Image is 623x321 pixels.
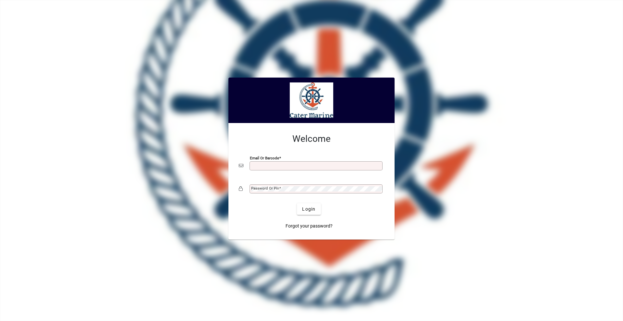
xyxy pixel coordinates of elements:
[239,133,384,144] h2: Welcome
[283,220,335,232] a: Forgot your password?
[251,186,279,191] mat-label: Password or Pin
[302,206,315,213] span: Login
[250,156,279,160] mat-label: Email or Barcode
[286,223,333,229] span: Forgot your password?
[297,203,321,215] button: Login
